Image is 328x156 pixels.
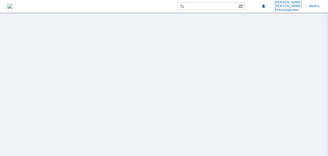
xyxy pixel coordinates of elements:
span: Расширенный поиск [238,3,244,9]
img: logo [7,4,12,9]
span: Александровна [274,8,299,12]
span: [PERSON_NAME] [274,1,302,4]
a: Перейти на домашнюю страницу [7,4,12,9]
span: [PERSON_NAME] [274,4,302,8]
